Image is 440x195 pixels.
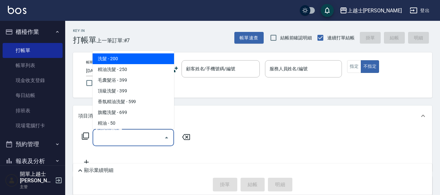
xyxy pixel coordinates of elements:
span: 精油 - 50 [93,118,174,129]
button: save [321,4,334,17]
div: 上越士[PERSON_NAME] [347,7,402,15]
button: 帳單速查 [234,32,264,44]
span: 旗艦洗髮 - 699 [93,107,174,118]
span: 洗髮 - 200 [93,53,174,64]
h3: 打帳單 [73,35,96,45]
h2: Key In [73,29,96,33]
a: 現場電腦打卡 [3,118,63,133]
span: 連續打單結帳 [327,35,355,41]
p: 主管 [20,184,53,190]
span: 毛囊髮浴 - 399 [93,75,174,86]
img: Logo [8,6,26,14]
button: 登出 [407,5,432,17]
button: 報表及分析 [3,153,63,170]
h5: 開單上越士[PERSON_NAME] [20,171,53,184]
p: 顯示業績明細 [84,167,113,174]
span: 結帳前確認明細 [280,35,312,41]
input: YYYY/MM/DD hh:mm [86,65,149,76]
span: 香氛精油洗髮 - 599 [93,96,174,107]
div: 項目消費 [73,105,432,126]
span: 頂級洗髮 - 399 [93,86,174,96]
button: 上越士[PERSON_NAME] [337,4,404,17]
button: 櫃檯作業 [3,23,63,40]
a: 打帳單 [3,43,63,58]
button: 預約管理 [3,136,63,153]
a: 現金收支登錄 [3,73,63,88]
button: 指定 [347,60,361,73]
img: Person [5,174,18,187]
button: Close [161,132,172,143]
span: 海鹽洗髮 - 599 [93,129,174,139]
p: 項目消費 [78,113,98,119]
span: 上一筆訂單:#7 [96,36,130,45]
button: 不指定 [361,60,379,73]
a: 每日結帳 [3,88,63,103]
label: 帳單日期 [86,60,100,65]
span: 精油洗髮 - 250 [93,64,174,75]
a: 帳單列表 [3,58,63,73]
a: 排班表 [3,103,63,118]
